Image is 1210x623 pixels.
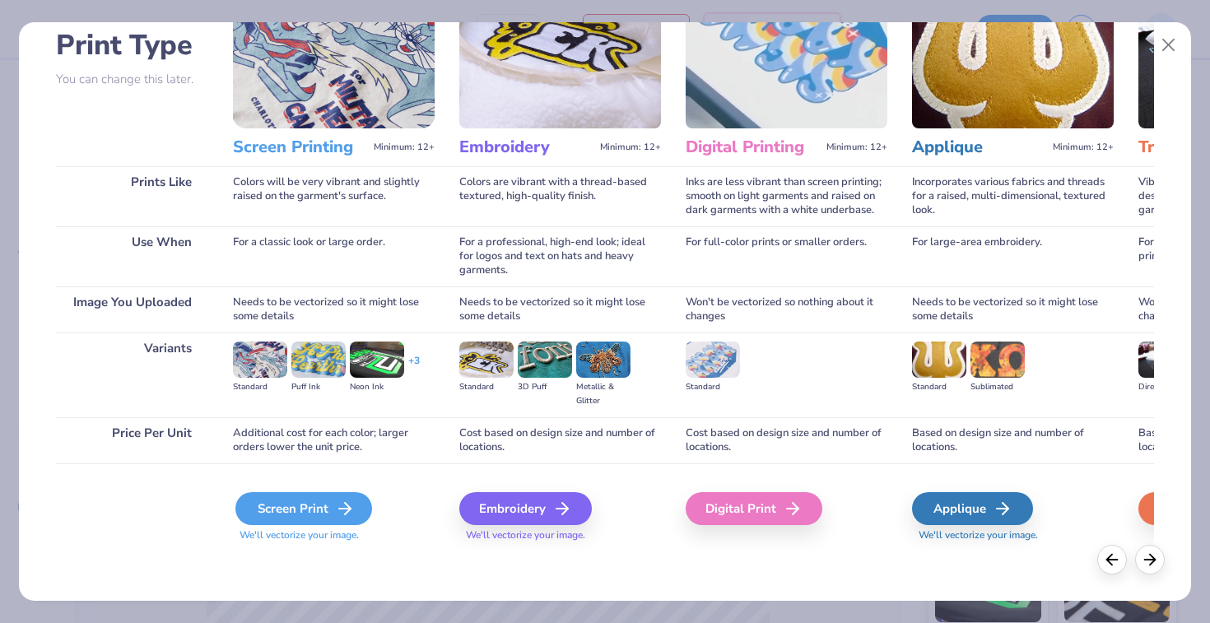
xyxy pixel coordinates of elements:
[374,142,435,153] span: Minimum: 12+
[233,342,287,378] img: Standard
[459,380,514,394] div: Standard
[686,417,887,463] div: Cost based on design size and number of locations.
[912,380,966,394] div: Standard
[686,166,887,226] div: Inks are less vibrant than screen printing; smooth on light garments and raised on dark garments ...
[408,354,420,382] div: + 3
[56,417,208,463] div: Price Per Unit
[459,342,514,378] img: Standard
[233,286,435,332] div: Needs to be vectorized so it might lose some details
[970,342,1025,378] img: Sublimated
[233,528,435,542] span: We'll vectorize your image.
[686,342,740,378] img: Standard
[912,342,966,378] img: Standard
[686,492,822,525] div: Digital Print
[459,166,661,226] div: Colors are vibrant with a thread-based textured, high-quality finish.
[56,72,208,86] p: You can change this later.
[233,166,435,226] div: Colors will be very vibrant and slightly raised on the garment's surface.
[912,417,1114,463] div: Based on design size and number of locations.
[56,226,208,286] div: Use When
[233,137,367,158] h3: Screen Printing
[459,286,661,332] div: Needs to be vectorized so it might lose some details
[291,342,346,378] img: Puff Ink
[826,142,887,153] span: Minimum: 12+
[350,342,404,378] img: Neon Ink
[518,380,572,394] div: 3D Puff
[56,166,208,226] div: Prints Like
[459,492,592,525] div: Embroidery
[912,286,1114,332] div: Needs to be vectorized so it might lose some details
[56,332,208,417] div: Variants
[459,528,661,542] span: We'll vectorize your image.
[233,417,435,463] div: Additional cost for each color; larger orders lower the unit price.
[600,142,661,153] span: Minimum: 12+
[912,166,1114,226] div: Incorporates various fabrics and threads for a raised, multi-dimensional, textured look.
[912,492,1033,525] div: Applique
[686,137,820,158] h3: Digital Printing
[459,137,593,158] h3: Embroidery
[1053,142,1114,153] span: Minimum: 12+
[686,286,887,332] div: Won't be vectorized so nothing about it changes
[912,528,1114,542] span: We'll vectorize your image.
[1138,342,1193,378] img: Direct-to-film
[576,380,631,408] div: Metallic & Glitter
[1138,380,1193,394] div: Direct-to-film
[350,380,404,394] div: Neon Ink
[56,286,208,332] div: Image You Uploaded
[518,342,572,378] img: 3D Puff
[576,342,631,378] img: Metallic & Glitter
[233,380,287,394] div: Standard
[291,380,346,394] div: Puff Ink
[459,226,661,286] div: For a professional, high-end look; ideal for logos and text on hats and heavy garments.
[912,137,1046,158] h3: Applique
[233,226,435,286] div: For a classic look or large order.
[235,492,372,525] div: Screen Print
[459,417,661,463] div: Cost based on design size and number of locations.
[912,226,1114,286] div: For large-area embroidery.
[1153,30,1184,61] button: Close
[686,226,887,286] div: For full-color prints or smaller orders.
[970,380,1025,394] div: Sublimated
[686,380,740,394] div: Standard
